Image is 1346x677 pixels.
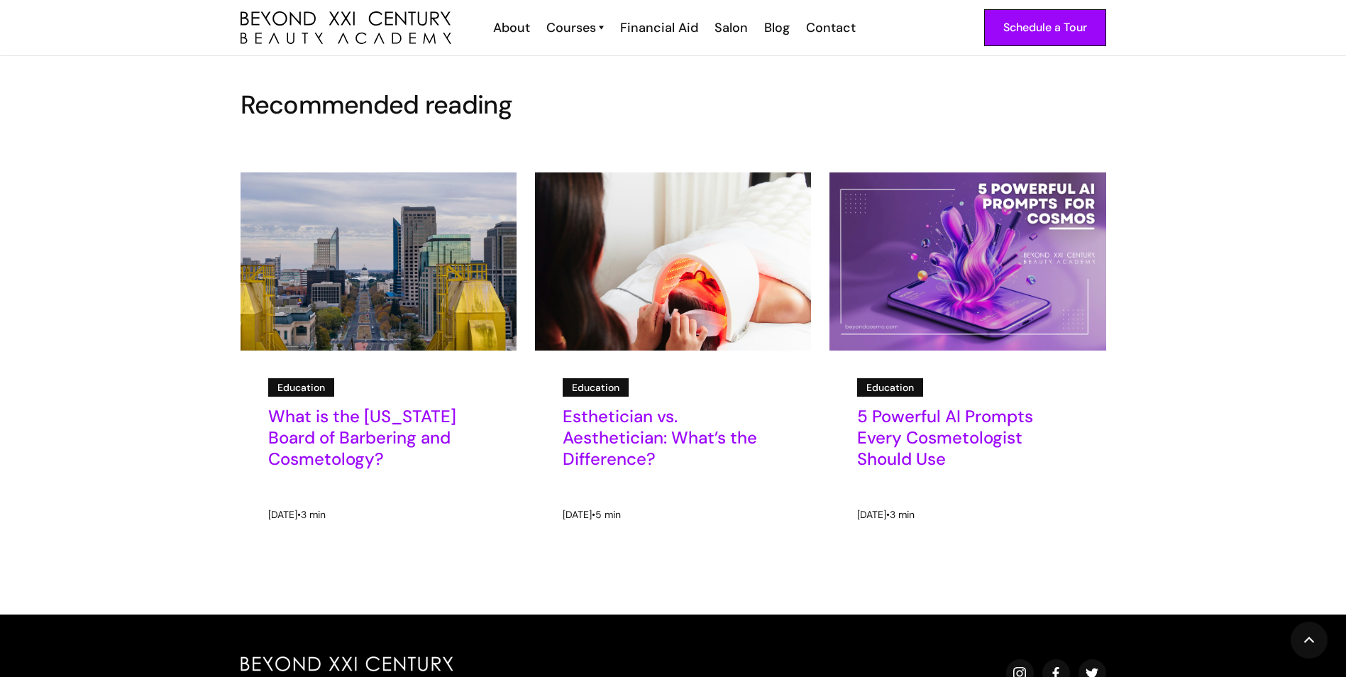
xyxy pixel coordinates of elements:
[563,406,783,470] h5: Esthetician vs. Aesthetician: What’s the Difference?
[572,380,619,395] div: Education
[857,406,1078,470] h5: 5 Powerful AI Prompts Every Cosmetologist Should Use
[241,11,451,45] img: beyond 21st century beauty academy logo
[241,11,451,45] a: home
[595,507,621,522] div: 5 min
[546,18,596,37] div: Courses
[886,507,890,522] div: •
[563,406,783,479] a: Esthetician vs. Aesthetician: What’s the Difference?
[705,18,755,37] a: Salon
[493,18,530,37] div: About
[857,378,923,397] a: Education
[857,406,1078,479] a: 5 Powerful AI Prompts Every Cosmetologist Should Use
[546,18,604,37] a: Courses
[764,18,790,37] div: Blog
[755,18,797,37] a: Blog
[592,507,595,522] div: •
[611,18,705,37] a: Financial Aid
[797,18,863,37] a: Contact
[563,378,629,397] a: Education
[297,507,301,522] div: •
[866,380,914,395] div: Education
[241,91,1106,119] h3: Recommended reading
[484,18,537,37] a: About
[277,380,325,395] div: Education
[268,378,334,397] a: Education
[535,172,811,351] img: esthetician red light therapy
[829,172,1105,351] img: AI for cosmetologists
[301,507,326,522] div: 3 min
[715,18,748,37] div: Salon
[563,507,592,522] div: [DATE]
[268,406,489,479] a: What is the [US_STATE] Board of Barbering and Cosmetology?
[984,9,1106,46] a: Schedule a Tour
[1003,18,1087,37] div: Schedule a Tour
[806,18,856,37] div: Contact
[241,172,517,351] img: Sacramento city skyline with state capital building
[857,507,886,522] div: [DATE]
[268,406,489,470] h5: What is the [US_STATE] Board of Barbering and Cosmetology?
[890,507,915,522] div: 3 min
[268,507,297,522] div: [DATE]
[620,18,698,37] div: Financial Aid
